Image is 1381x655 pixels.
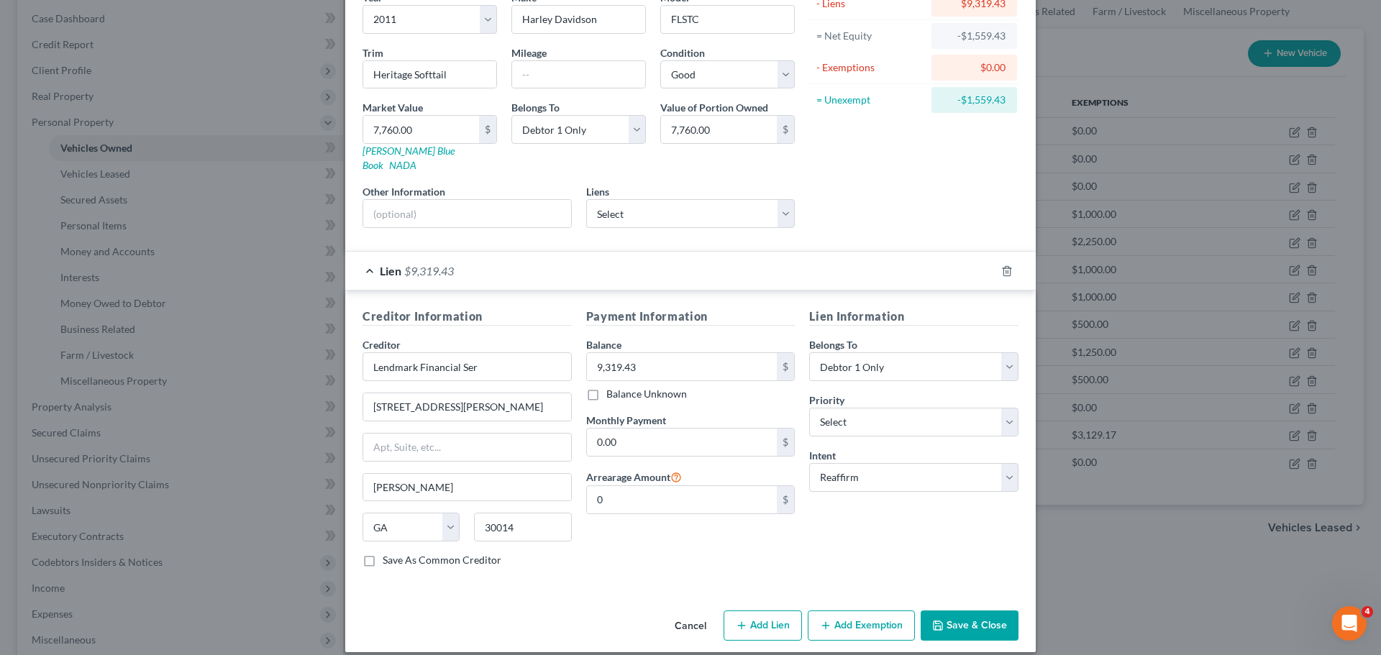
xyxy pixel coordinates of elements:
[586,184,609,199] label: Liens
[363,393,571,421] input: Enter address...
[363,474,571,501] input: Enter city...
[512,6,645,33] input: ex. Nissan
[809,448,836,463] label: Intent
[512,61,645,88] input: --
[1362,606,1373,618] span: 4
[363,100,423,115] label: Market Value
[586,337,621,352] label: Balance
[777,116,794,143] div: $
[943,60,1006,75] div: $0.00
[511,45,547,60] label: Mileage
[586,413,666,428] label: Monthly Payment
[943,29,1006,43] div: -$1,559.43
[777,486,794,513] div: $
[921,610,1018,641] button: Save & Close
[587,353,778,380] input: 0.00
[363,352,572,381] input: Search creditor by name...
[943,93,1006,107] div: -$1,559.43
[1332,606,1367,641] iframe: Intercom live chat
[777,429,794,456] div: $
[380,264,401,278] span: Lien
[586,308,796,326] h5: Payment Information
[363,184,445,199] label: Other Information
[389,159,416,171] a: NADA
[383,553,501,567] label: Save As Common Creditor
[809,339,857,351] span: Belongs To
[404,264,454,278] span: $9,319.43
[587,429,778,456] input: 0.00
[777,353,794,380] div: $
[724,610,802,641] button: Add Lien
[511,101,560,114] span: Belongs To
[363,200,571,227] input: (optional)
[363,434,571,461] input: Apt, Suite, etc...
[363,145,455,171] a: [PERSON_NAME] Blue Book
[809,394,844,406] span: Priority
[816,93,925,107] div: = Unexempt
[474,513,571,541] input: Enter zip...
[363,308,572,326] h5: Creditor Information
[363,339,401,351] span: Creditor
[663,612,718,641] button: Cancel
[808,610,915,641] button: Add Exemption
[660,45,705,60] label: Condition
[363,116,479,143] input: 0.00
[661,116,777,143] input: 0.00
[586,468,682,485] label: Arrearage Amount
[661,6,794,33] input: ex. Altima
[816,60,925,75] div: - Exemptions
[816,29,925,43] div: = Net Equity
[363,61,496,88] input: ex. LS, LT, etc
[479,116,496,143] div: $
[809,308,1018,326] h5: Lien Information
[363,45,383,60] label: Trim
[587,486,778,513] input: 0.00
[606,387,687,401] label: Balance Unknown
[660,100,768,115] label: Value of Portion Owned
